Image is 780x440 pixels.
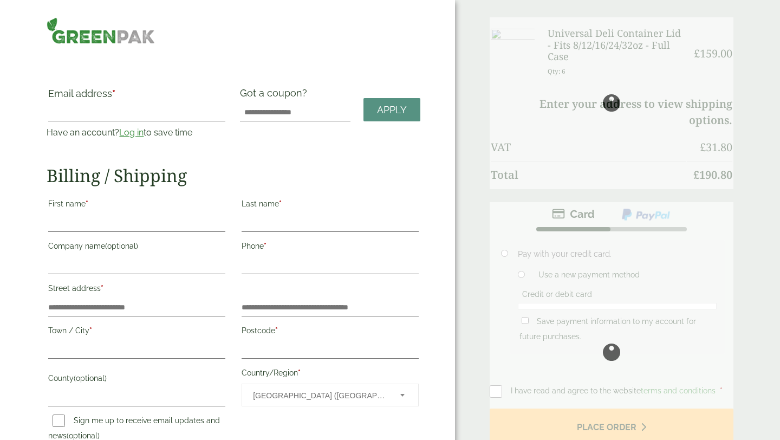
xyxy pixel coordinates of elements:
abbr: required [298,368,301,377]
label: Got a coupon? [240,87,311,104]
abbr: required [264,242,266,250]
a: Apply [363,98,420,121]
abbr: required [101,284,103,293]
span: (optional) [74,374,107,383]
abbr: required [89,326,92,335]
span: Country/Region [242,384,419,406]
a: Log in [119,127,144,138]
label: Postcode [242,323,419,341]
input: Sign me up to receive email updates and news(optional) [53,415,65,427]
abbr: required [112,88,115,99]
span: United Kingdom (UK) [253,384,386,407]
span: (optional) [67,431,100,440]
abbr: required [86,199,88,208]
p: Have an account? to save time [47,126,227,139]
h2: Billing / Shipping [47,165,420,186]
label: Town / City [48,323,225,341]
label: Country/Region [242,365,419,384]
img: GreenPak Supplies [47,17,155,44]
abbr: required [279,199,282,208]
label: First name [48,196,225,215]
label: County [48,371,225,389]
span: (optional) [105,242,138,250]
label: Street address [48,281,225,299]
label: Phone [242,238,419,257]
label: Company name [48,238,225,257]
label: Last name [242,196,419,215]
label: Email address [48,89,225,104]
span: Apply [377,104,407,116]
abbr: required [275,326,278,335]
